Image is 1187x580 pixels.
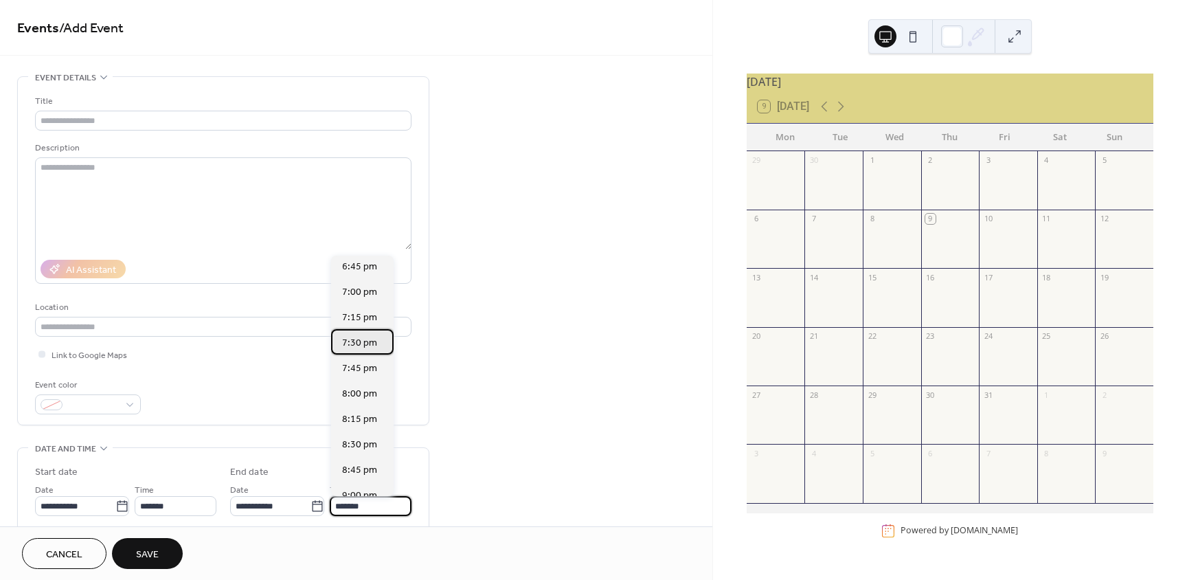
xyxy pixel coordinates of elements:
div: 24 [983,331,993,342]
span: Date and time [35,442,96,456]
span: 8:45 pm [342,463,377,478]
span: Time [330,483,349,498]
div: 31 [983,390,993,400]
div: Start date [35,465,78,480]
div: 26 [1099,331,1109,342]
div: 29 [867,390,877,400]
div: Tue [813,124,868,151]
div: Powered by [901,525,1018,537]
a: Events [17,15,59,42]
span: 7:45 pm [342,361,377,376]
div: 3 [751,448,761,458]
div: 8 [867,214,877,224]
div: 30 [925,390,936,400]
div: 2 [925,155,936,166]
div: 14 [809,272,819,282]
div: Wed [868,124,923,151]
span: Cancel [46,548,82,562]
button: Cancel [22,538,106,569]
div: 8 [1041,448,1052,458]
div: 10 [983,214,993,224]
span: Link to Google Maps [52,348,127,363]
div: Event color [35,378,138,392]
div: Title [35,94,409,109]
div: 6 [925,448,936,458]
div: 23 [925,331,936,342]
div: 11 [1041,214,1052,224]
span: 8:15 pm [342,412,377,427]
div: 29 [751,155,761,166]
span: 7:30 pm [342,336,377,350]
div: 20 [751,331,761,342]
span: 6:45 pm [342,260,377,274]
div: 7 [809,214,819,224]
button: Save [112,538,183,569]
div: 21 [809,331,819,342]
div: 22 [867,331,877,342]
div: 16 [925,272,936,282]
div: 13 [751,272,761,282]
span: 8:30 pm [342,438,377,452]
span: 8:00 pm [342,387,377,401]
div: 6 [751,214,761,224]
a: [DOMAIN_NAME] [951,525,1018,537]
div: End date [230,465,269,480]
div: 9 [1099,448,1109,458]
div: Fri [977,124,1032,151]
div: 27 [751,390,761,400]
span: Time [135,483,154,498]
span: Save [136,548,159,562]
div: 5 [867,448,877,458]
span: 7:15 pm [342,311,377,325]
div: 3 [983,155,993,166]
span: 7:00 pm [342,285,377,300]
span: Date [35,483,54,498]
div: 28 [809,390,819,400]
span: 9:00 pm [342,489,377,503]
div: 7 [983,448,993,458]
div: Sat [1032,124,1087,151]
div: 4 [809,448,819,458]
span: Event details [35,71,96,85]
div: Sun [1087,124,1142,151]
div: Location [35,300,409,315]
div: 30 [809,155,819,166]
div: 15 [867,272,877,282]
div: 1 [867,155,877,166]
div: 25 [1041,331,1052,342]
div: 9 [925,214,936,224]
div: Mon [758,124,813,151]
div: 1 [1041,390,1052,400]
span: / Add Event [59,15,124,42]
span: Date [230,483,249,498]
div: Description [35,141,409,155]
div: 2 [1099,390,1109,400]
div: 18 [1041,272,1052,282]
div: Thu [923,124,977,151]
div: 5 [1099,155,1109,166]
div: [DATE] [747,74,1153,90]
div: 17 [983,272,993,282]
div: 4 [1041,155,1052,166]
div: 12 [1099,214,1109,224]
div: 19 [1099,272,1109,282]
